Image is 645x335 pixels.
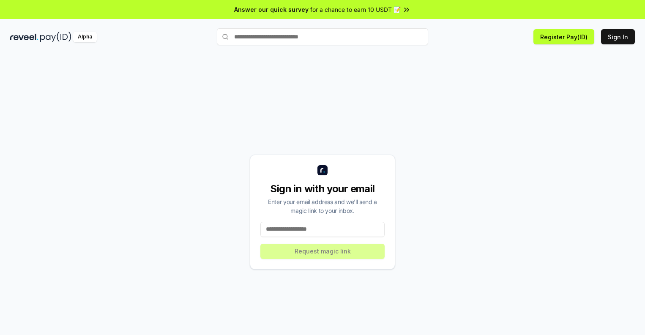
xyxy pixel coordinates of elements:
img: pay_id [40,32,71,42]
img: reveel_dark [10,32,38,42]
img: logo_small [317,165,328,175]
span: for a chance to earn 10 USDT 📝 [310,5,401,14]
span: Answer our quick survey [234,5,309,14]
div: Enter your email address and we’ll send a magic link to your inbox. [260,197,385,215]
button: Sign In [601,29,635,44]
button: Register Pay(ID) [533,29,594,44]
div: Sign in with your email [260,182,385,196]
div: Alpha [73,32,97,42]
